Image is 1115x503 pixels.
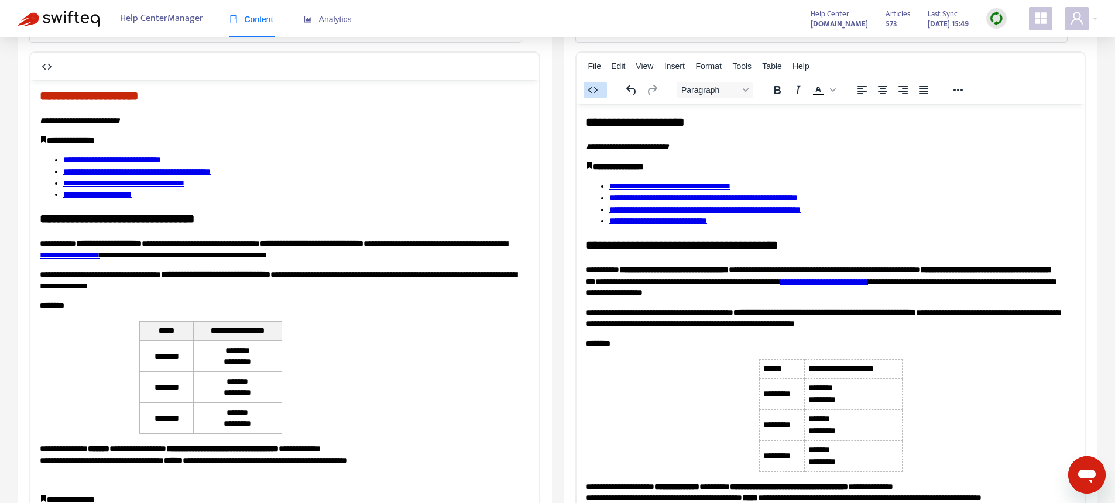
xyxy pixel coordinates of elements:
[989,11,1004,26] img: sync.dc5367851b00ba804db3.png
[664,61,685,71] span: Insert
[732,61,752,71] span: Tools
[229,15,238,23] span: book
[873,82,893,98] button: Align center
[811,8,849,20] span: Help Center
[18,11,100,27] img: Swifteq
[681,85,739,95] span: Paragraph
[229,15,273,24] span: Content
[1068,456,1106,494] iframe: Button to launch messaging window
[611,61,625,71] span: Edit
[304,15,312,23] span: area-chart
[636,61,653,71] span: View
[886,18,897,30] strong: 573
[304,15,352,24] span: Analytics
[677,82,753,98] button: Block Paragraph
[928,8,958,20] span: Last Sync
[120,8,203,30] span: Help Center Manager
[622,82,641,98] button: Undo
[914,82,934,98] button: Justify
[811,17,868,30] a: [DOMAIN_NAME]
[642,82,662,98] button: Redo
[852,82,872,98] button: Align left
[588,61,601,71] span: File
[696,61,722,71] span: Format
[893,82,913,98] button: Align right
[762,61,781,71] span: Table
[788,82,808,98] button: Italic
[767,82,787,98] button: Bold
[1034,11,1048,25] span: appstore
[808,82,838,98] div: Text color Black
[811,18,868,30] strong: [DOMAIN_NAME]
[928,18,969,30] strong: [DATE] 15:49
[886,8,910,20] span: Articles
[792,61,809,71] span: Help
[1070,11,1084,25] span: user
[948,82,968,98] button: Reveal or hide additional toolbar items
